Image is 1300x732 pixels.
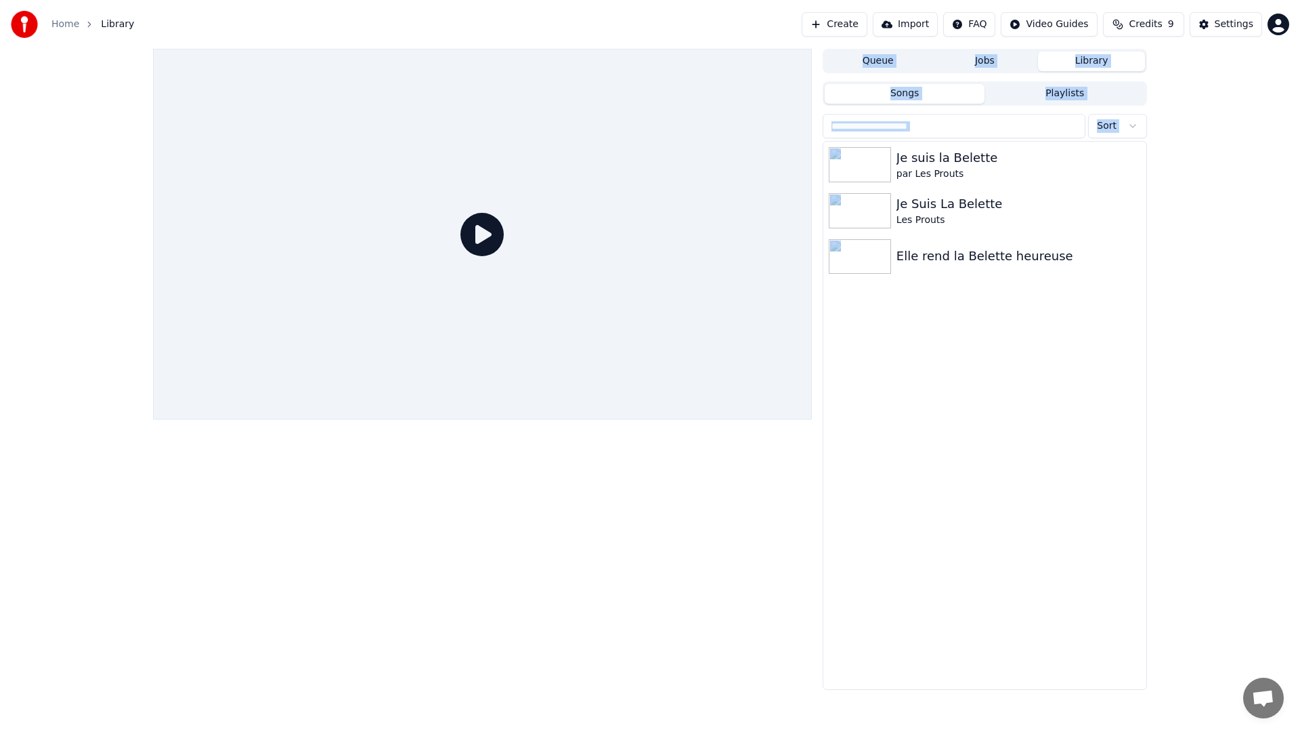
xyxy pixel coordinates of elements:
span: Sort [1097,119,1117,133]
div: Elle rend la Belette heureuse [896,247,1141,266]
button: Import [873,12,938,37]
span: Credits [1129,18,1162,31]
div: Je suis la Belette [896,148,1141,167]
a: Open chat [1243,678,1284,718]
button: Library [1038,52,1145,71]
div: par Les Prouts [896,167,1141,181]
button: Queue [825,52,932,71]
button: Jobs [932,52,1039,71]
img: youka [11,11,38,38]
button: Songs [825,84,985,104]
span: Library [101,18,134,31]
div: Les Prouts [896,213,1141,227]
button: Playlists [984,84,1145,104]
button: FAQ [943,12,995,37]
div: Settings [1215,18,1253,31]
div: Je Suis La Belette [896,195,1141,213]
button: Video Guides [1001,12,1097,37]
nav: breadcrumb [51,18,134,31]
button: Settings [1190,12,1262,37]
button: Credits9 [1103,12,1184,37]
span: 9 [1168,18,1174,31]
a: Home [51,18,79,31]
button: Create [802,12,867,37]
